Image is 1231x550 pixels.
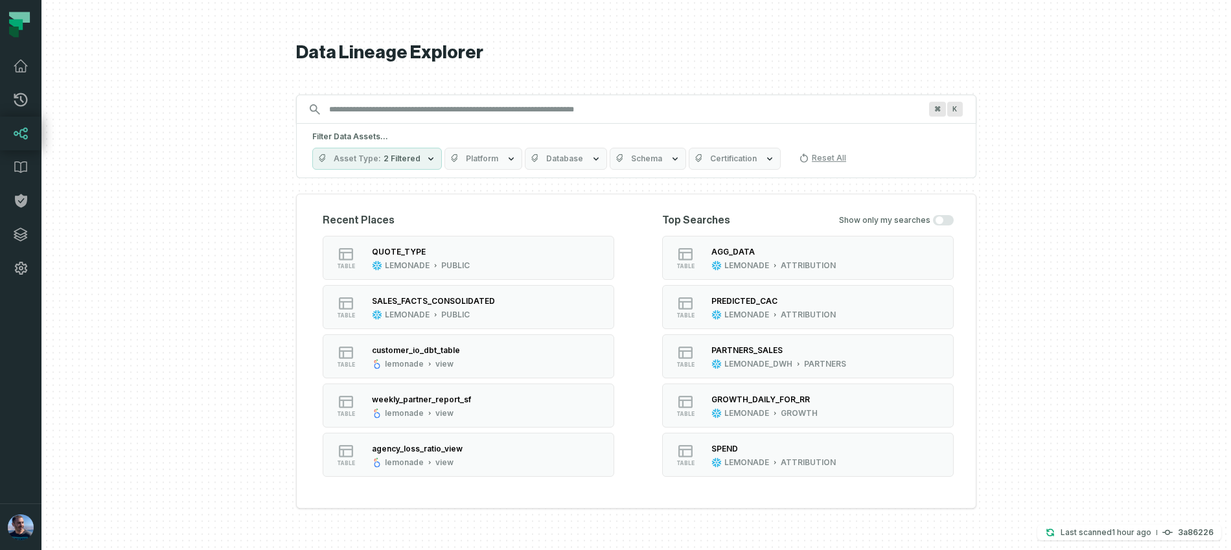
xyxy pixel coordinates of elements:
[947,102,963,117] span: Press ⌘ + K to focus the search bar
[1061,526,1151,539] p: Last scanned
[8,514,34,540] img: avatar of Tal Kurnas
[1178,529,1214,536] h4: 3a86226
[929,102,946,117] span: Press ⌘ + K to focus the search bar
[1112,527,1151,537] relative-time: Sep 24, 2025, 2:45 PM EDT
[1037,525,1221,540] button: Last scanned[DATE] 2:45:32 PM3a86226
[296,41,976,64] h1: Data Lineage Explorer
